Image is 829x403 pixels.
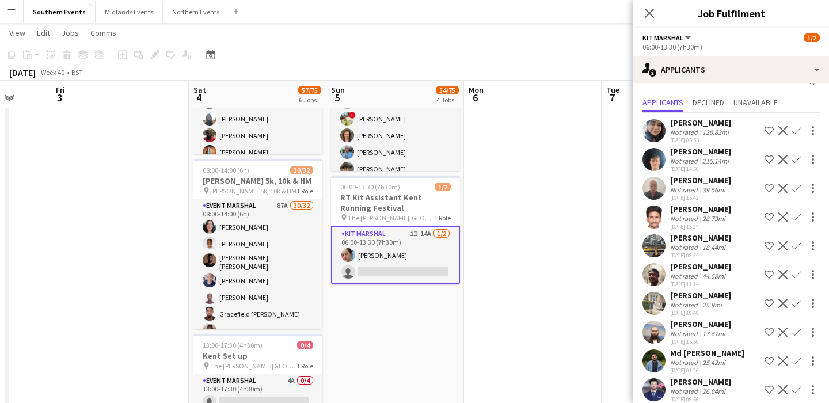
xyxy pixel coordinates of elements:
div: [PERSON_NAME] [670,204,731,214]
span: 1/2 [804,33,820,42]
span: ! [349,112,356,119]
a: Jobs [57,25,83,40]
span: 54/75 [436,86,459,94]
div: 128.83mi [700,128,731,136]
span: Comms [90,28,116,38]
span: Unavailable [733,98,778,107]
div: 06:00-13:30 (7h30m) [642,43,820,51]
span: Applicants [642,98,683,107]
div: [DATE] 06:56 [670,396,731,403]
span: 1 Role [296,187,313,195]
span: Fri [56,85,65,95]
div: Not rated [670,387,700,396]
span: 06:00-13:30 (7h30m) [340,183,400,191]
span: 6 [467,91,484,104]
span: 1 Role [296,362,313,370]
h3: Kent Set up [193,351,322,361]
div: Not rated [670,301,700,309]
div: [DATE] 01:26 [670,367,744,374]
span: Declined [693,98,724,107]
a: Comms [86,25,121,40]
div: Not rated [670,157,700,165]
div: Not rated [670,272,700,280]
span: 57/75 [298,86,321,94]
span: Sun [331,85,345,95]
div: [DATE] 11:14 [670,280,731,288]
span: Tue [606,85,619,95]
span: 3 [54,91,65,104]
div: 17.67mi [700,329,728,338]
div: Applicants [633,56,829,83]
div: Not rated [670,128,700,136]
div: Not rated [670,214,700,223]
span: 08:00-14:00 (6h) [203,166,249,174]
span: Sat [193,85,206,95]
span: 13:00-17:30 (4h30m) [203,341,263,349]
button: Southern Events [24,1,96,23]
button: Northern Events [163,1,229,23]
div: Not rated [670,329,700,338]
div: 18.44mi [700,243,728,252]
span: 5 [329,91,345,104]
div: BST [71,68,83,77]
div: [PERSON_NAME] [670,319,731,329]
div: [PERSON_NAME] [670,261,731,272]
span: 4 [192,91,206,104]
h3: Job Fulfilment [633,6,829,21]
div: 6 Jobs [299,96,321,104]
div: [DATE] 15:24 [670,223,731,230]
span: Edit [37,28,50,38]
div: 39.56mi [700,185,728,194]
h3: RT Kit Assistant Kent Running Festival [331,192,460,213]
div: [DATE] 14:50 [670,165,731,173]
div: [PERSON_NAME] [670,377,731,387]
span: The [PERSON_NAME][GEOGRAPHIC_DATA] [348,214,434,222]
span: 30/32 [290,166,313,174]
div: Not rated [670,185,700,194]
div: [DATE] 19:49 [670,309,731,317]
span: 1/2 [435,183,451,191]
app-job-card: 08:00-14:00 (6h)30/32[PERSON_NAME] 5k, 10k & HM [PERSON_NAME] 5k, 10k & HM1 RoleEvent Marshal87A3... [193,159,322,329]
div: 4 Jobs [436,96,458,104]
a: View [5,25,30,40]
div: [PERSON_NAME] [670,117,731,128]
app-job-card: 06:00-13:30 (7h30m)1/2RT Kit Assistant Kent Running Festival The [PERSON_NAME][GEOGRAPHIC_DATA]1 ... [331,176,460,284]
div: [PERSON_NAME] [670,146,731,157]
span: 7 [604,91,619,104]
button: Kit Marshal [642,33,693,42]
div: 25.42mi [700,358,728,367]
div: [DATE] [9,67,36,78]
span: Jobs [62,28,79,38]
div: [PERSON_NAME] [670,233,731,243]
div: Not rated [670,243,700,252]
div: [PERSON_NAME] [670,175,731,185]
span: 0/4 [297,341,313,349]
a: Edit [32,25,55,40]
div: [DATE] 15:42 [670,194,731,201]
h3: [PERSON_NAME] 5k, 10k & HM [193,176,322,186]
div: [PERSON_NAME] [670,290,731,301]
span: Kit Marshal [642,33,683,42]
div: [DATE] 15:50 [670,338,731,345]
span: [PERSON_NAME] 5k, 10k & HM [210,187,296,195]
span: Week 40 [38,68,67,77]
div: Not rated [670,358,700,367]
div: [DATE] 08:34 [670,252,731,259]
span: The [PERSON_NAME][GEOGRAPHIC_DATA] [210,362,296,370]
span: View [9,28,25,38]
span: 1 Role [434,214,451,222]
div: 44.58mi [700,272,728,280]
div: 25.9mi [700,301,724,309]
div: 215.14mi [700,157,731,165]
div: [DATE] 05:55 [670,136,731,144]
app-card-role: Kit Marshal1I14A1/206:00-13:30 (7h30m)[PERSON_NAME] [331,226,460,284]
button: Midlands Events [96,1,163,23]
div: 26.04mi [700,387,728,396]
span: Mon [469,85,484,95]
div: Md [PERSON_NAME] [670,348,744,358]
div: 28.79mi [700,214,728,223]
